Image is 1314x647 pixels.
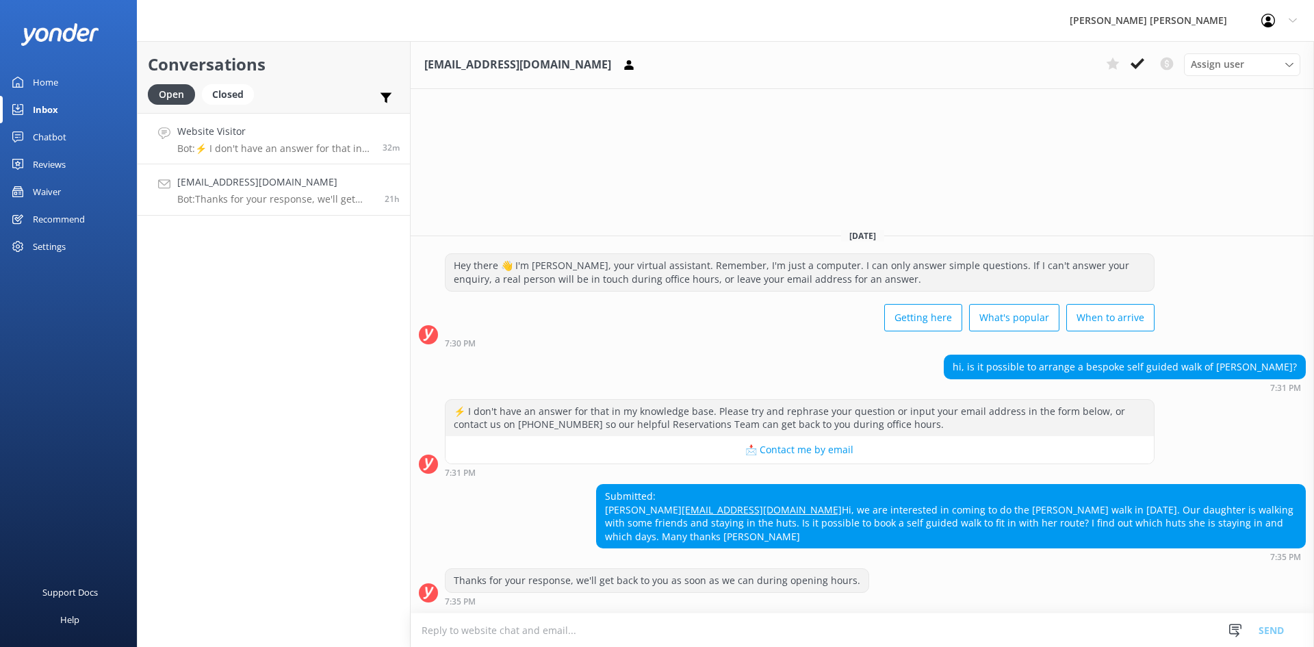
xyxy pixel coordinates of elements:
p: Bot: Thanks for your response, we'll get back to you as soon as we can during opening hours. [177,193,374,205]
div: Sep 19 2025 07:31pm (UTC +12:00) Pacific/Auckland [445,468,1155,477]
strong: 7:35 PM [1270,553,1301,561]
button: Getting here [884,304,962,331]
div: Help [60,606,79,633]
div: Reviews [33,151,66,178]
a: [EMAIL_ADDRESS][DOMAIN_NAME]Bot:Thanks for your response, we'll get back to you as soon as we can... [138,164,410,216]
div: Open [148,84,195,105]
div: Submitted: [PERSON_NAME] Hi, we are interested in coming to do the [PERSON_NAME] walk in [DATE]. ... [597,485,1305,548]
h4: Website Visitor [177,124,372,139]
h2: Conversations [148,51,400,77]
div: Home [33,68,58,96]
div: Settings [33,233,66,260]
div: Sep 19 2025 07:35pm (UTC +12:00) Pacific/Auckland [596,552,1306,561]
a: Open [148,86,202,101]
strong: 7:31 PM [445,469,476,477]
img: yonder-white-logo.png [21,23,99,46]
p: Bot: ⚡ I don't have an answer for that in my knowledge base. Please try and rephrase your questio... [177,142,372,155]
span: [DATE] [841,230,884,242]
div: Sep 19 2025 07:30pm (UTC +12:00) Pacific/Auckland [445,338,1155,348]
div: Sep 19 2025 07:35pm (UTC +12:00) Pacific/Auckland [445,596,869,606]
div: Thanks for your response, we'll get back to you as soon as we can during opening hours. [446,569,868,592]
h4: [EMAIL_ADDRESS][DOMAIN_NAME] [177,175,374,190]
span: Sep 19 2025 07:35pm (UTC +12:00) Pacific/Auckland [385,193,400,205]
strong: 7:35 PM [445,598,476,606]
h3: [EMAIL_ADDRESS][DOMAIN_NAME] [424,56,611,74]
div: Waiver [33,178,61,205]
button: What's popular [969,304,1059,331]
a: Website VisitorBot:⚡ I don't have an answer for that in my knowledge base. Please try and rephras... [138,113,410,164]
div: Chatbot [33,123,66,151]
button: 📩 Contact me by email [446,436,1154,464]
button: When to arrive [1066,304,1155,331]
span: Assign user [1191,57,1244,72]
a: Closed [202,86,261,101]
div: Assign User [1184,53,1300,75]
div: Sep 19 2025 07:31pm (UTC +12:00) Pacific/Auckland [944,383,1306,392]
div: Inbox [33,96,58,123]
div: ⚡ I don't have an answer for that in my knowledge base. Please try and rephrase your question or ... [446,400,1154,436]
div: Hey there 👋 I'm [PERSON_NAME], your virtual assistant. Remember, I'm just a computer. I can only ... [446,254,1154,290]
a: [EMAIL_ADDRESS][DOMAIN_NAME] [682,503,842,516]
div: Closed [202,84,254,105]
strong: 7:30 PM [445,340,476,348]
strong: 7:31 PM [1270,384,1301,392]
div: Support Docs [42,579,98,606]
span: Sep 20 2025 04:44pm (UTC +12:00) Pacific/Auckland [383,142,400,153]
div: hi, is it possible to arrange a bespoke self guided walk of [PERSON_NAME]? [944,355,1305,379]
div: Recommend [33,205,85,233]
